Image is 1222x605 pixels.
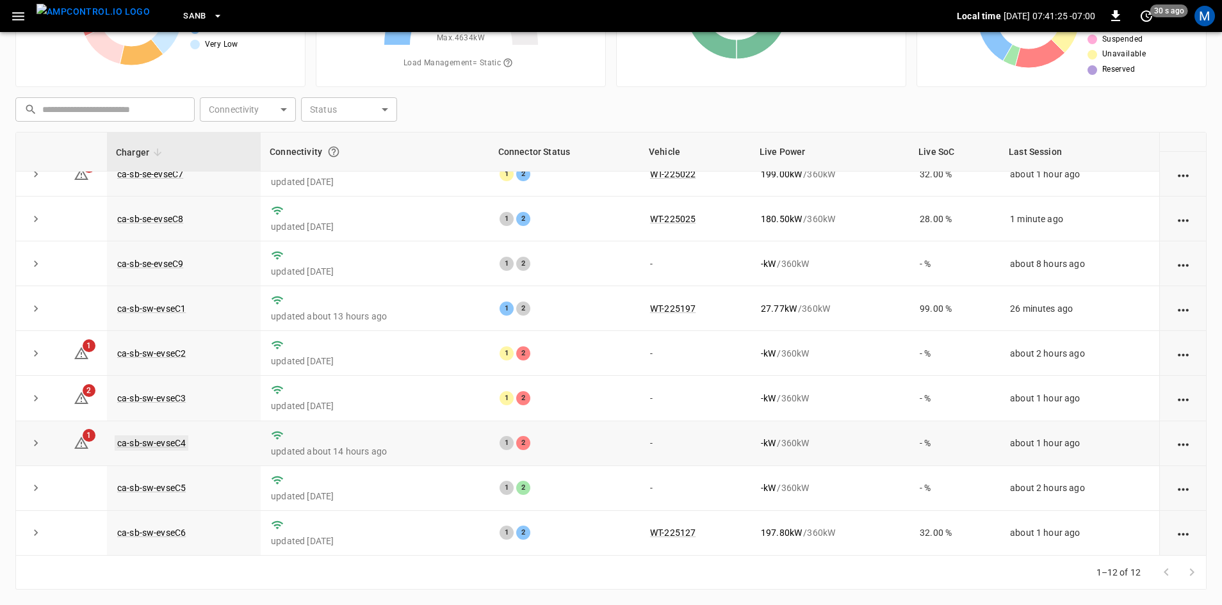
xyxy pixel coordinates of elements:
a: WT-225025 [650,214,696,224]
div: / 360 kW [761,347,899,360]
div: action cell options [1175,347,1191,360]
span: 30 s ago [1150,4,1188,17]
td: - [640,421,751,466]
button: expand row [26,389,45,408]
button: expand row [26,299,45,318]
div: / 360 kW [761,168,899,181]
span: Very Low [205,38,238,51]
a: ca-sb-se-evseC8 [117,214,183,224]
button: set refresh interval [1136,6,1157,26]
td: 32.00 % [909,152,1000,197]
button: expand row [26,478,45,497]
button: expand row [26,523,45,542]
div: profile-icon [1194,6,1215,26]
a: 1 [74,348,89,358]
div: action cell options [1175,123,1191,136]
td: - % [909,331,1000,376]
span: Load Management = Static [403,52,518,74]
a: ca-sb-sw-evseC2 [117,348,186,359]
div: 1 [500,391,514,405]
span: Max. 4634 kW [437,32,485,45]
button: Connection between the charger and our software. [322,140,345,163]
div: / 360 kW [761,526,899,539]
td: about 1 hour ago [1000,376,1159,421]
p: 197.80 kW [761,526,802,539]
div: 2 [516,346,530,360]
div: Connectivity [270,140,480,163]
p: updated [DATE] [271,535,479,547]
p: [DATE] 07:41:25 -07:00 [1004,10,1095,22]
th: Connector Status [489,133,640,172]
td: - [640,331,751,376]
div: 2 [516,526,530,540]
div: / 360 kW [761,302,899,315]
td: - % [909,376,1000,421]
p: 27.77 kW [761,302,797,315]
td: 26 minutes ago [1000,286,1159,331]
div: 2 [516,436,530,450]
div: 1 [500,167,514,181]
div: / 360 kW [761,437,899,449]
td: - % [909,466,1000,511]
p: - kW [761,347,776,360]
p: updated [DATE] [271,490,479,503]
div: / 360 kW [761,392,899,405]
a: ca-sb-sw-evseC1 [117,303,186,314]
p: 199.00 kW [761,168,802,181]
div: 2 [516,391,530,405]
th: Live SoC [909,133,1000,172]
td: - [640,466,751,511]
div: 2 [516,212,530,226]
div: action cell options [1175,437,1191,449]
button: expand row [26,165,45,184]
td: about 1 hour ago [1000,152,1159,197]
td: - % [909,241,1000,286]
a: ca-sb-se-evseC9 [117,259,183,269]
button: expand row [26,344,45,363]
div: 2 [516,302,530,316]
p: updated about 13 hours ago [271,310,479,323]
a: ca-sb-sw-evseC4 [115,435,188,451]
p: updated [DATE] [271,220,479,233]
td: about 8 hours ago [1000,241,1159,286]
a: 1 [74,437,89,448]
p: Local time [957,10,1001,22]
td: about 2 hours ago [1000,331,1159,376]
div: 2 [516,167,530,181]
div: 1 [500,526,514,540]
div: 1 [500,257,514,271]
p: - kW [761,437,776,449]
div: 1 [500,436,514,450]
td: 99.00 % [909,286,1000,331]
div: action cell options [1175,526,1191,539]
p: updated [DATE] [271,265,479,278]
div: action cell options [1175,257,1191,270]
div: 1 [500,481,514,495]
div: / 360 kW [761,213,899,225]
td: - [640,241,751,286]
span: SanB [183,9,206,24]
span: Suspended [1102,33,1143,46]
button: expand row [26,254,45,273]
p: updated about 14 hours ago [271,445,479,458]
a: WT-225127 [650,528,696,538]
a: 2 [74,392,89,403]
span: Charger [116,145,166,160]
td: 32.00 % [909,511,1000,556]
div: action cell options [1175,168,1191,181]
img: ampcontrol.io logo [37,4,150,20]
a: WT-225197 [650,303,696,314]
button: expand row [26,433,45,453]
div: 1 [500,212,514,226]
span: 1 [83,429,95,442]
td: 28.00 % [909,197,1000,241]
td: about 1 hour ago [1000,421,1159,466]
div: 2 [516,257,530,271]
a: ca-sb-se-evseC7 [117,169,183,179]
div: action cell options [1175,213,1191,225]
p: updated [DATE] [271,399,479,412]
p: 1–12 of 12 [1096,566,1141,579]
span: 1 [83,339,95,352]
th: Live Power [751,133,909,172]
td: - % [909,421,1000,466]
